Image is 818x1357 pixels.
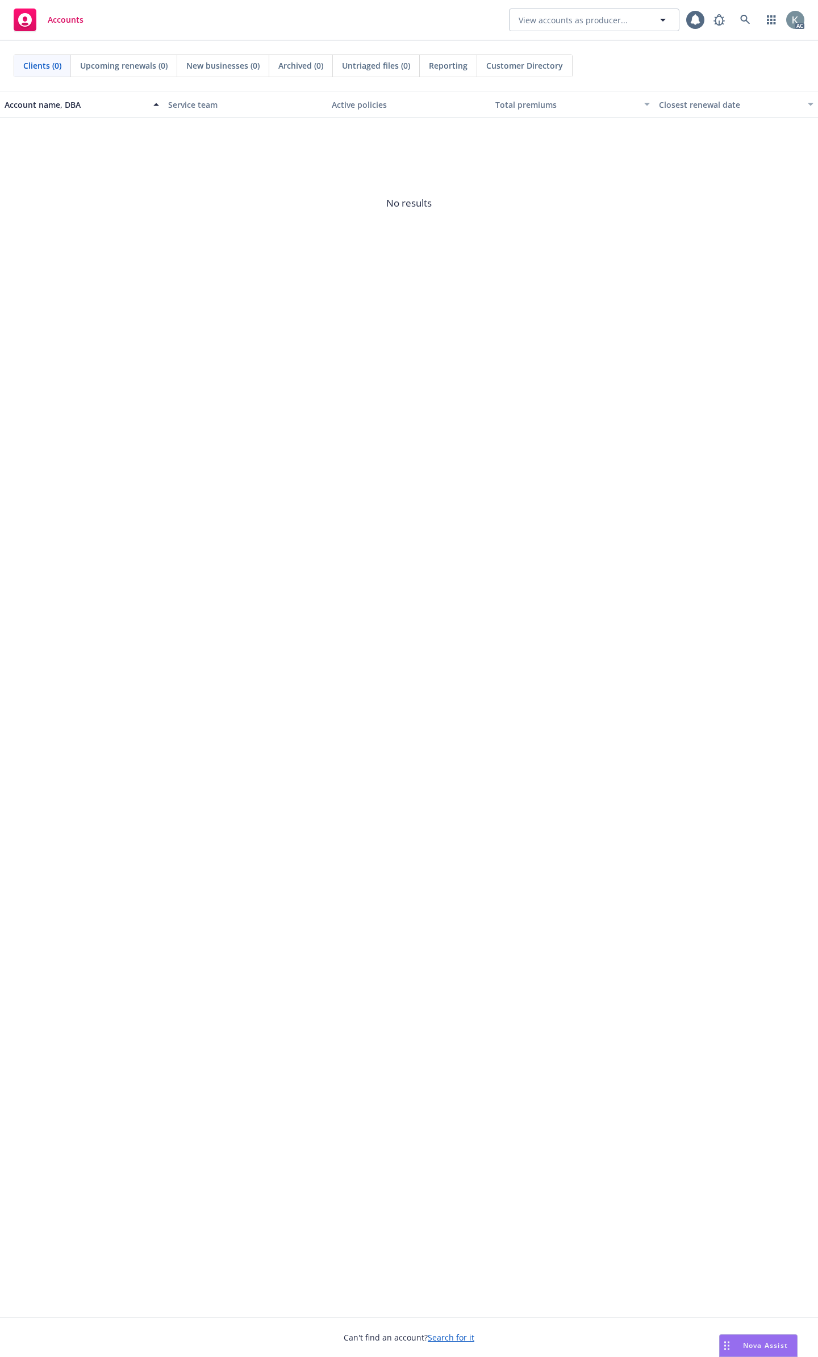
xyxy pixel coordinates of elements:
div: Active policies [332,99,486,111]
button: Total premiums [491,91,654,118]
div: Service team [168,99,323,111]
button: Active policies [327,91,491,118]
span: Reporting [429,60,468,72]
span: Clients (0) [23,60,61,72]
span: Accounts [48,15,84,24]
span: New businesses (0) [186,60,260,72]
span: Upcoming renewals (0) [80,60,168,72]
span: View accounts as producer... [519,14,628,26]
div: Total premiums [495,99,637,111]
span: Customer Directory [486,60,563,72]
div: Drag to move [720,1335,734,1356]
a: Search [734,9,757,31]
span: Archived (0) [278,60,323,72]
div: Closest renewal date [659,99,801,111]
a: Search for it [428,1332,474,1343]
span: Nova Assist [743,1341,788,1350]
img: photo [786,11,804,29]
button: View accounts as producer... [509,9,679,31]
button: Nova Assist [719,1334,798,1357]
span: Untriaged files (0) [342,60,410,72]
div: Account name, DBA [5,99,147,111]
button: Service team [164,91,327,118]
a: Switch app [760,9,783,31]
a: Report a Bug [708,9,731,31]
span: Can't find an account? [344,1331,474,1343]
a: Accounts [9,4,88,36]
button: Closest renewal date [654,91,818,118]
